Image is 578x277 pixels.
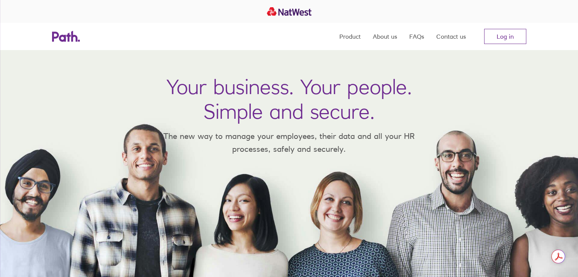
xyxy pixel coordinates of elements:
[339,23,361,50] a: Product
[152,130,426,155] p: The new way to manage your employees, their data and all your HR processes, safely and securely.
[166,74,412,124] h1: Your business. Your people. Simple and secure.
[409,23,424,50] a: FAQs
[484,29,526,44] a: Log in
[373,23,397,50] a: About us
[436,23,466,50] a: Contact us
